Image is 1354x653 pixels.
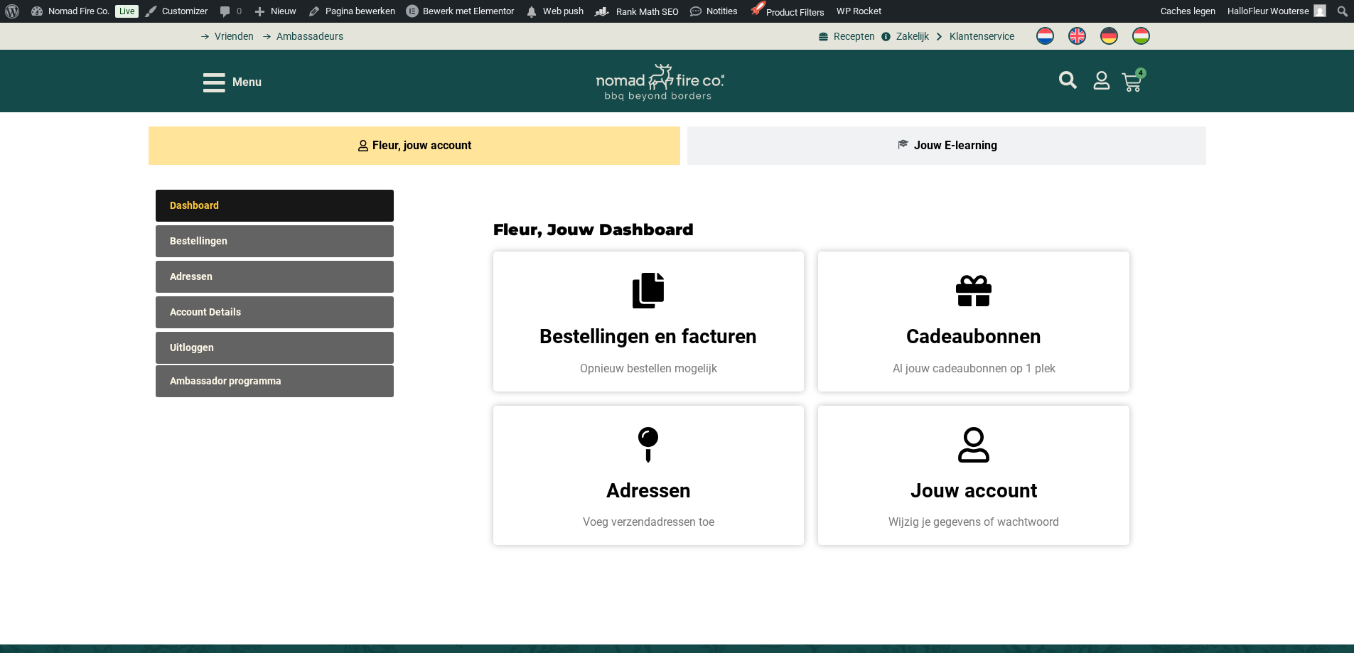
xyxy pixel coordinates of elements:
[156,261,394,293] a: Adressen
[1059,71,1077,89] a: mijn account
[273,29,343,44] span: Ambassadeurs
[156,225,394,257] a: Bestellingen
[539,325,757,348] a: Bestellingen en facturen
[956,427,992,463] a: Jouw account
[914,137,997,154] span: Jouw E-learning
[1135,68,1146,79] span: 4
[910,479,1037,502] a: Jouw account
[156,332,394,364] a: Uitloggen
[493,222,1185,237] h2: Fleur, Jouw Dashboard
[832,360,1115,377] p: Al jouw cadeaubonnen op 1 plek
[156,296,394,328] a: Account Details
[830,29,875,44] span: Recepten
[507,360,790,377] p: Opnieuw bestellen mogelijk
[1100,27,1118,45] img: Duits
[906,325,1041,348] a: Cadeaubonnen
[1092,71,1111,90] a: mijn account
[1248,6,1309,16] span: Fleur Wouterse
[933,29,1014,44] a: grill bill klantenservice
[232,74,262,91] span: Menu
[1036,27,1054,45] img: Nederlands
[507,514,790,531] p: Voeg verzendadressen toe
[423,6,514,16] span: Bewerk met Elementor
[1061,23,1093,49] a: Switch to Engels
[156,179,417,410] nav: Accountpagina's
[946,29,1014,44] span: Klantenservice
[196,29,254,44] a: grill bill vrienden
[1093,23,1125,49] a: Switch to Duits
[211,29,254,44] span: Vrienden
[893,29,929,44] span: Zakelijk
[1132,27,1150,45] img: Hongaars
[1313,4,1326,17] img: Avatar of Fleur Wouterse
[832,514,1115,531] p: Wijzig je gegevens of wachtwoord
[596,64,724,102] img: Nomad Logo
[156,190,394,222] a: Dashboard
[1125,23,1157,49] a: Switch to Hongaars
[1105,64,1159,101] a: 4
[372,137,471,154] span: Fleur, jouw account
[149,126,1206,595] div: Tabs. Open items met enter of spatie, sluit af met escape en navigeer met de pijltoetsen.
[606,479,691,502] a: Adressen
[257,29,343,44] a: grill bill ambassadors
[1068,27,1086,45] img: Engels
[156,365,394,397] a: Ambassador programma
[630,427,666,463] a: Adressen
[817,29,875,44] a: BBQ recepten
[630,273,666,308] a: Bestellingen en facturen
[115,5,139,18] a: Live
[956,273,992,308] a: Cadeaubonnen
[616,6,679,17] span: Rank Math SEO
[203,70,262,95] div: Open/Close Menu
[879,29,928,44] a: grill bill zakeljk
[525,2,539,22] span: 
